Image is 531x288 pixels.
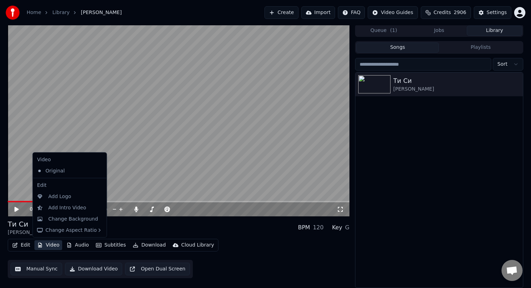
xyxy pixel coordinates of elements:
[301,6,335,19] button: Import
[34,165,95,176] div: Original
[356,26,412,36] button: Queue
[8,229,48,236] div: [PERSON_NAME]
[48,215,98,222] div: Change Background
[30,206,47,213] div: /
[421,6,471,19] button: Credits2906
[34,154,105,165] div: Video
[6,6,20,20] img: youka
[93,240,129,250] button: Subtitles
[11,263,62,275] button: Manual Sync
[390,27,397,34] span: ( 1 )
[467,26,522,36] button: Library
[27,9,41,16] a: Home
[313,223,324,232] div: 120
[264,6,299,19] button: Create
[412,26,467,36] button: Jobs
[34,240,62,250] button: Video
[181,242,214,249] div: Cloud Library
[52,9,70,16] a: Library
[332,223,342,232] div: Key
[9,240,33,250] button: Edit
[393,76,520,86] div: Ти Си
[125,263,190,275] button: Open Dual Screen
[64,240,92,250] button: Audio
[368,6,418,19] button: Video Guides
[48,204,86,211] div: Add Intro Video
[501,260,523,281] div: Open chat
[48,193,71,200] div: Add Logo
[454,9,466,16] span: 2906
[30,206,41,213] span: 0:16
[65,263,122,275] button: Download Video
[345,223,349,232] div: G
[34,179,105,191] div: Edit
[298,223,310,232] div: BPM
[356,42,439,53] button: Songs
[27,9,122,16] nav: breadcrumb
[434,9,451,16] span: Credits
[439,42,522,53] button: Playlists
[34,224,105,236] div: Change Aspect Ratio
[497,61,507,68] span: Sort
[8,219,48,229] div: Ти Си
[81,9,122,16] span: [PERSON_NAME]
[487,9,507,16] div: Settings
[130,240,169,250] button: Download
[338,6,365,19] button: FAQ
[393,86,520,93] div: [PERSON_NAME]
[474,6,511,19] button: Settings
